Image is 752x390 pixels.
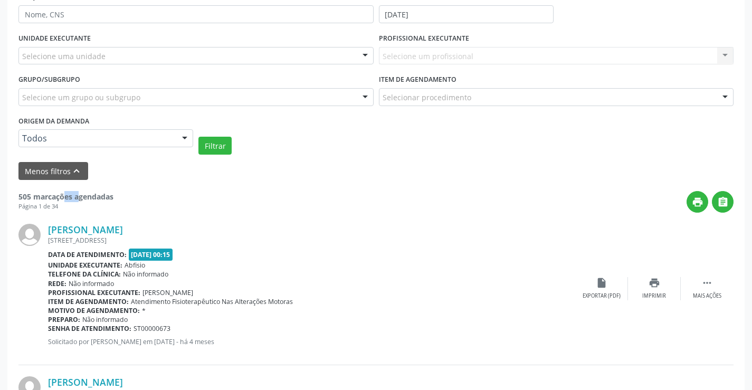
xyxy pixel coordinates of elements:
label: Item de agendamento [379,72,456,88]
input: Selecione um intervalo [379,5,554,23]
p: Solicitado por [PERSON_NAME] em [DATE] - há 4 meses [48,337,575,346]
button: print [687,191,708,213]
i: print [649,277,660,289]
label: PROFISSIONAL EXECUTANTE [379,31,469,47]
span: [DATE] 00:15 [129,249,173,261]
b: Telefone da clínica: [48,270,121,279]
i: print [692,196,703,208]
label: Grupo/Subgrupo [18,72,80,88]
div: Exportar (PDF) [583,292,621,300]
label: UNIDADE EXECUTANTE [18,31,91,47]
b: Profissional executante: [48,288,140,297]
button: Filtrar [198,137,232,155]
label: Origem da demanda [18,113,89,130]
input: Nome, CNS [18,5,374,23]
i:  [701,277,713,289]
button:  [712,191,734,213]
b: Data de atendimento: [48,250,127,259]
i:  [717,196,729,208]
b: Item de agendamento: [48,297,129,306]
span: Abfisio [125,261,145,270]
b: Preparo: [48,315,80,324]
img: img [18,224,41,246]
span: Não informado [82,315,128,324]
button: Menos filtroskeyboard_arrow_up [18,162,88,180]
b: Rede: [48,279,66,288]
a: [PERSON_NAME] [48,376,123,388]
b: Senha de atendimento: [48,324,131,333]
div: Imprimir [642,292,666,300]
a: [PERSON_NAME] [48,224,123,235]
i: keyboard_arrow_up [71,165,82,177]
span: Não informado [123,270,168,279]
strong: 505 marcações agendadas [18,192,113,202]
span: [PERSON_NAME] [142,288,193,297]
div: Mais ações [693,292,721,300]
span: Selecione um grupo ou subgrupo [22,92,140,103]
div: [STREET_ADDRESS] [48,236,575,245]
i: insert_drive_file [596,277,607,289]
b: Motivo de agendamento: [48,306,140,315]
b: Unidade executante: [48,261,122,270]
span: Selecionar procedimento [383,92,471,103]
span: Não informado [69,279,114,288]
span: ST00000673 [134,324,170,333]
span: Selecione uma unidade [22,51,106,62]
span: Todos [22,133,172,144]
span: Atendimento Fisioterapêutico Nas Alterações Motoras [131,297,293,306]
div: Página 1 de 34 [18,202,113,211]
